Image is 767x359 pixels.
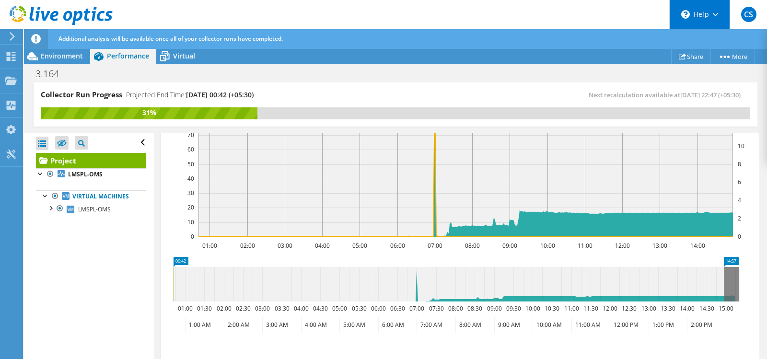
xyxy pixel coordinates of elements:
text: 09:30 [506,304,521,313]
a: Share [671,49,711,64]
text: 11:00 [578,242,593,250]
text: 03:30 [275,304,290,313]
span: Environment [41,51,83,60]
text: 0 [191,232,194,241]
text: 10:00 [525,304,540,313]
text: 02:30 [236,304,251,313]
text: 06:00 [371,304,386,313]
text: 13:00 [641,304,656,313]
text: 07:00 [409,304,424,313]
b: LMSPL-OMS [68,170,103,178]
a: LMSPL-OMS [36,203,146,215]
text: 04:30 [313,304,328,313]
text: 60 [187,145,194,153]
text: 12:00 [615,242,630,250]
text: 07:00 [428,242,442,250]
text: 01:00 [202,242,217,250]
text: 13:00 [652,242,667,250]
span: CS [741,7,756,22]
a: LMSPL-OMS [36,168,146,181]
text: 4 [738,196,741,204]
text: 05:00 [352,242,367,250]
text: 09:00 [487,304,502,313]
text: 14:30 [699,304,714,313]
text: 09:00 [502,242,517,250]
text: 0 [738,232,741,241]
text: 05:00 [332,304,347,313]
text: 04:00 [315,242,330,250]
text: 13:30 [661,304,675,313]
div: 31% [41,107,257,118]
span: Performance [107,51,149,60]
text: 07:30 [429,304,444,313]
h4: Projected End Time: [126,90,254,100]
text: 50 [187,160,194,168]
text: 01:00 [178,304,193,313]
text: 20 [187,203,194,211]
text: 02:00 [240,242,255,250]
text: 12:30 [622,304,637,313]
text: 08:00 [448,304,463,313]
span: [DATE] 00:42 (+05:30) [186,90,254,99]
span: Next recalculation available at [589,91,745,99]
span: Additional analysis will be available once all of your collector runs have completed. [58,35,283,43]
text: 04:00 [294,304,309,313]
svg: \n [681,10,690,19]
h1: 3.164 [31,69,74,79]
text: 2 [738,214,741,222]
text: 06:30 [390,304,405,313]
text: 15:00 [719,304,733,313]
span: [DATE] 22:47 (+05:30) [680,91,741,99]
text: 03:00 [255,304,270,313]
text: 08:30 [467,304,482,313]
text: 01:30 [197,304,212,313]
text: 14:00 [690,242,705,250]
text: 05:30 [352,304,367,313]
text: 03:00 [278,242,292,250]
text: 14:00 [680,304,695,313]
text: 10:00 [540,242,555,250]
a: More [710,49,755,64]
text: 30 [187,189,194,197]
text: 11:00 [564,304,579,313]
text: 12:00 [603,304,617,313]
text: 40 [187,174,194,183]
text: 8 [738,160,741,168]
text: 70 [187,131,194,139]
text: 08:00 [465,242,480,250]
text: 02:00 [217,304,232,313]
text: 10 [187,218,194,226]
span: Virtual [173,51,195,60]
text: 06:00 [390,242,405,250]
text: 10:30 [545,304,559,313]
a: Project [36,153,146,168]
text: 6 [738,178,741,186]
text: 10 [738,142,744,150]
a: Virtual Machines [36,190,146,203]
span: LMSPL-OMS [78,205,111,213]
text: 11:30 [583,304,598,313]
